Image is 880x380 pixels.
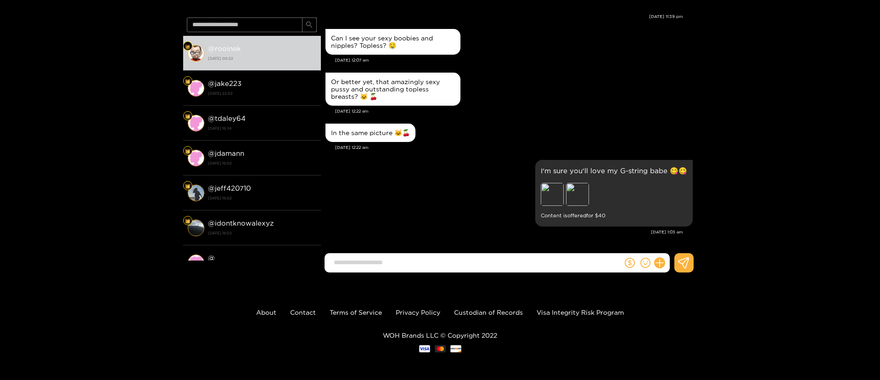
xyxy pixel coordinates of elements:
div: Sep. 17, 1:03 am [535,160,693,227]
a: Terms of Service [330,309,382,316]
div: Sep. 17, 12:07 am [325,29,460,55]
img: conversation [188,220,204,236]
img: Fan Level [185,183,191,189]
div: [DATE] 12:22 am [335,108,693,114]
div: Can I see your sexy boobies and nipples? Topless? 🤤 [331,34,455,49]
strong: @ jake223 [208,79,241,87]
img: Fan Level [185,44,191,49]
div: Sep. 17, 12:22 am [325,124,415,142]
a: Custodian of Records [454,309,523,316]
strong: @ rooinek [208,45,241,52]
p: I'm sure you'll love my G-string babe 😋😋 [541,165,687,176]
img: conversation [188,80,204,96]
strong: [DATE] 22:02 [208,89,316,97]
button: dollar [623,256,637,270]
a: Privacy Policy [396,309,440,316]
button: search [302,17,317,32]
strong: [DATE] 16:02 [208,194,316,202]
div: [DATE] 12:07 am [335,57,693,63]
img: Fan Level [185,218,191,224]
a: About [256,309,276,316]
img: Fan Level [185,148,191,154]
strong: @ [208,254,215,262]
strong: @ jdamann [208,149,244,157]
img: conversation [188,45,204,62]
strong: @ idontknowalexyz [208,219,274,227]
img: Fan Level [185,113,191,119]
div: [DATE] 12:22 am [335,144,693,151]
span: dollar [625,258,635,268]
img: conversation [188,115,204,131]
div: Sep. 17, 12:22 am [325,73,460,106]
div: [DATE] 1:03 am [325,229,683,235]
img: conversation [188,150,204,166]
a: Contact [290,309,316,316]
a: Visa Integrity Risk Program [537,309,624,316]
img: conversation [188,185,204,201]
div: [DATE] 11:39 pm [325,13,683,20]
strong: [DATE] 16:34 [208,124,316,132]
strong: [DATE] 00:22 [208,54,316,62]
strong: [DATE] 16:02 [208,229,316,237]
strong: @ jeff420710 [208,184,251,192]
div: In the same picture 🐱🍒 [331,129,410,136]
strong: @ tdaley64 [208,114,246,122]
strong: [DATE] 16:02 [208,159,316,167]
img: conversation [188,255,204,271]
span: search [306,21,313,29]
img: Fan Level [185,79,191,84]
span: smile [640,258,650,268]
div: Or better yet, that amazingly sexy pussy and outstanding topless breasts? 🐱 🍒 [331,78,455,100]
small: Content is offered for $ 40 [541,210,687,221]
